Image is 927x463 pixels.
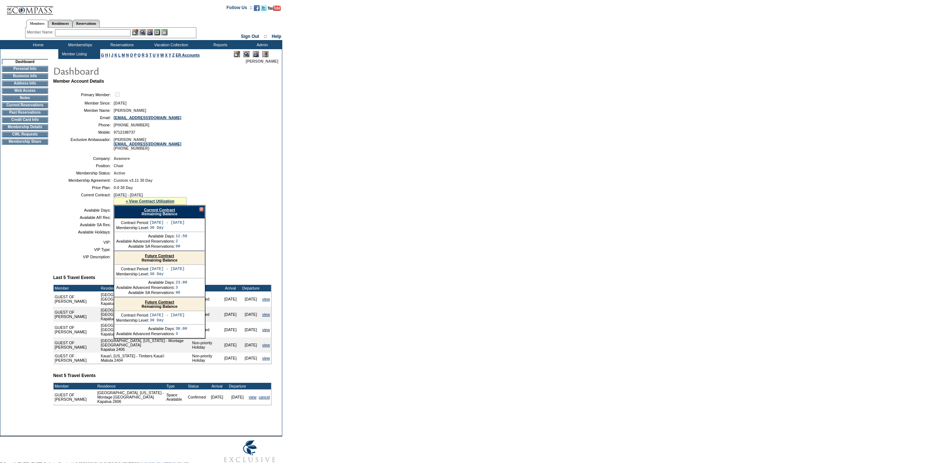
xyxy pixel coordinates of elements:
img: Edit Mode [234,51,240,57]
td: Exclusive Ambassador: [56,137,111,150]
img: Subscribe to our YouTube Channel [268,5,281,11]
td: Available AR Res: [56,215,111,220]
img: Impersonate [147,29,153,35]
td: [DATE] [227,389,248,405]
a: Become our fan on Facebook [254,7,260,12]
a: V [157,53,159,57]
td: Space Available [165,389,187,405]
td: Membership Level: [116,225,149,230]
td: Follow Us :: [227,4,252,13]
td: Kaua'i, [US_STATE] - Timbers Kaua'i Maliula 2404 [100,353,191,364]
img: Reservations [154,29,160,35]
td: Available Days: [116,326,175,331]
td: Notes [2,95,48,101]
td: [GEOGRAPHIC_DATA], [US_STATE] - Montage [GEOGRAPHIC_DATA] Kapalua 2606 [96,389,165,405]
a: Q [138,53,141,57]
a: view [262,343,270,347]
td: Available Days: [56,208,111,212]
img: pgTtlDashboard.gif [53,63,199,78]
td: [GEOGRAPHIC_DATA], [US_STATE] - Montage [GEOGRAPHIC_DATA] Kapalua 2406 [100,337,191,353]
td: Status [187,383,207,389]
td: Departure [241,285,261,291]
td: Available SA Reservations: [116,290,175,295]
a: view [262,356,270,360]
span: :: [264,34,267,39]
div: Member Name: [27,29,55,35]
td: Dashboard [2,59,48,64]
a: Help [272,34,281,39]
td: 3 [176,285,187,290]
td: 2 [176,239,187,243]
img: Become our fan on Facebook [254,5,260,11]
td: 12.50 [176,234,187,238]
a: » View Contract Utilization [126,199,174,203]
span: Active [114,171,125,175]
a: view [262,297,270,301]
a: Members [26,20,48,28]
span: [DATE] [114,101,126,105]
td: Home [16,40,58,49]
img: Log Concern/Member Elevation [262,51,268,57]
a: J [111,53,113,57]
a: Z [172,53,175,57]
div: Remaining Balance [114,205,205,218]
b: Member Account Details [53,79,104,84]
span: Avamere [114,156,130,161]
td: [GEOGRAPHIC_DATA], [US_STATE] - Montage [GEOGRAPHIC_DATA] Kapalua 2308 [100,307,191,322]
td: Contract Period: [116,267,149,271]
td: Address Info [2,81,48,86]
td: Membership Agreement: [56,178,111,183]
td: 3 [176,331,187,336]
td: Advanced [191,291,220,307]
td: Advanced [191,322,220,337]
a: view [262,327,270,332]
a: W [160,53,164,57]
td: Available SA Res: [56,223,111,227]
td: Membership Details [2,124,48,130]
td: 99 [176,244,187,248]
td: [DATE] - [DATE] [150,267,185,271]
td: Available Advanced Reservations: [116,285,175,290]
td: 30 Day [150,318,185,322]
td: [GEOGRAPHIC_DATA], [US_STATE] - Montage [GEOGRAPHIC_DATA] Kapalua 2506 [100,291,191,307]
td: Residence [100,285,191,291]
a: X [165,53,168,57]
td: Reservations [100,40,142,49]
td: GUEST OF [PERSON_NAME] [54,353,100,364]
td: Contract Period: [116,220,149,225]
td: Available Advanced Reservations: [116,239,175,243]
td: CWL Requests [2,132,48,137]
td: Member Name: [56,108,111,113]
td: Member Listing [60,51,87,58]
span: [PHONE_NUMBER] [114,123,149,127]
td: GUEST OF [PERSON_NAME] [54,389,94,405]
td: Reports [199,40,240,49]
td: Company: [56,156,111,161]
span: [DATE] - [DATE] [114,193,143,197]
td: Available Holidays: [56,230,111,234]
img: View Mode [243,51,250,57]
td: Available Days: [116,234,175,238]
td: Memberships [58,40,100,49]
td: Available SA Reservations: [116,244,175,248]
td: Advanced [191,307,220,322]
td: GUEST OF [PERSON_NAME] [54,322,100,337]
td: 30.00 [176,326,187,331]
td: [DATE] [241,307,261,322]
a: U [153,53,156,57]
td: [DATE] [241,322,261,337]
td: VIP Type: [56,247,111,252]
a: N [126,53,129,57]
a: Follow us on Twitter [261,7,267,12]
td: Vacation Collection [142,40,199,49]
img: View [140,29,146,35]
td: Web Access [2,88,48,94]
td: [DATE] [207,389,227,405]
td: Non-priority Holiday [191,337,220,353]
a: Y [169,53,171,57]
td: Past Reservations [2,110,48,115]
a: view [262,312,270,317]
td: Membership Status: [56,171,111,175]
td: VIP: [56,240,111,244]
a: Residences [48,20,72,27]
